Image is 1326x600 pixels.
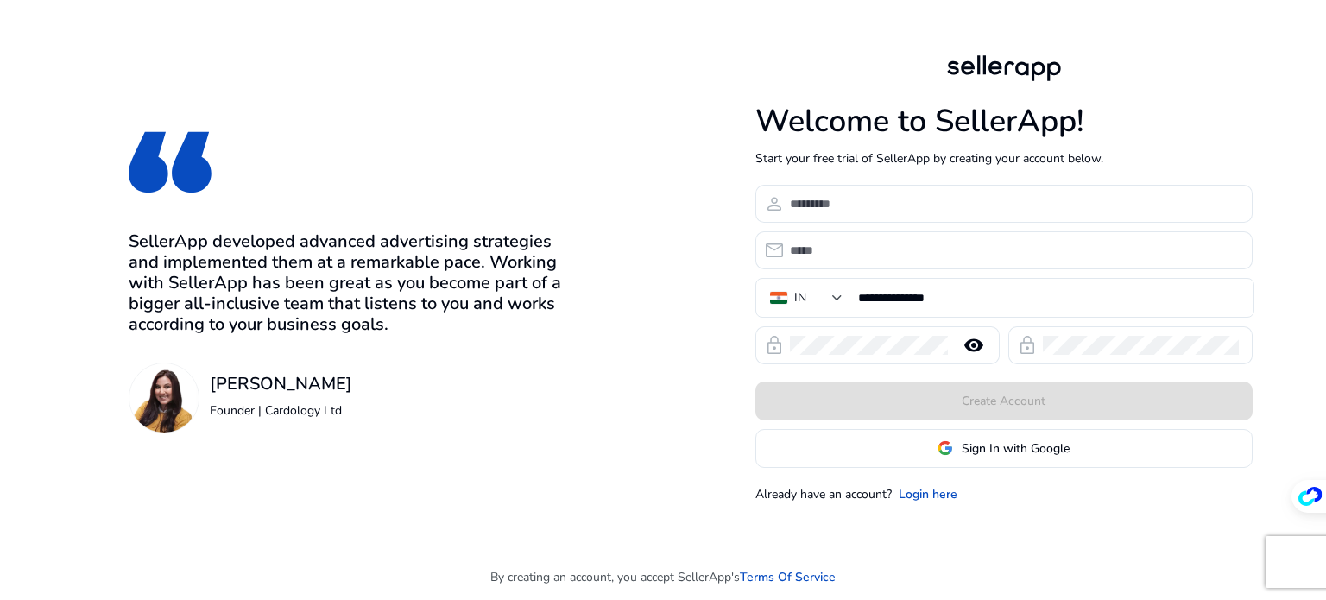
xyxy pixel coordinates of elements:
[764,193,785,214] span: person
[740,568,836,586] a: Terms Of Service
[755,485,892,503] p: Already have an account?
[938,440,953,456] img: google-logo.svg
[210,401,352,420] p: Founder | Cardology Ltd
[755,149,1253,167] p: Start your free trial of SellerApp by creating your account below.
[764,240,785,261] span: email
[899,485,957,503] a: Login here
[764,335,785,356] span: lock
[755,103,1253,140] h1: Welcome to SellerApp!
[962,439,1070,458] span: Sign In with Google
[953,335,994,356] mat-icon: remove_red_eye
[755,429,1253,468] button: Sign In with Google
[129,231,571,335] h3: SellerApp developed advanced advertising strategies and implemented them at a remarkable pace. Wo...
[210,374,352,395] h3: [PERSON_NAME]
[1017,335,1038,356] span: lock
[794,288,806,307] div: IN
